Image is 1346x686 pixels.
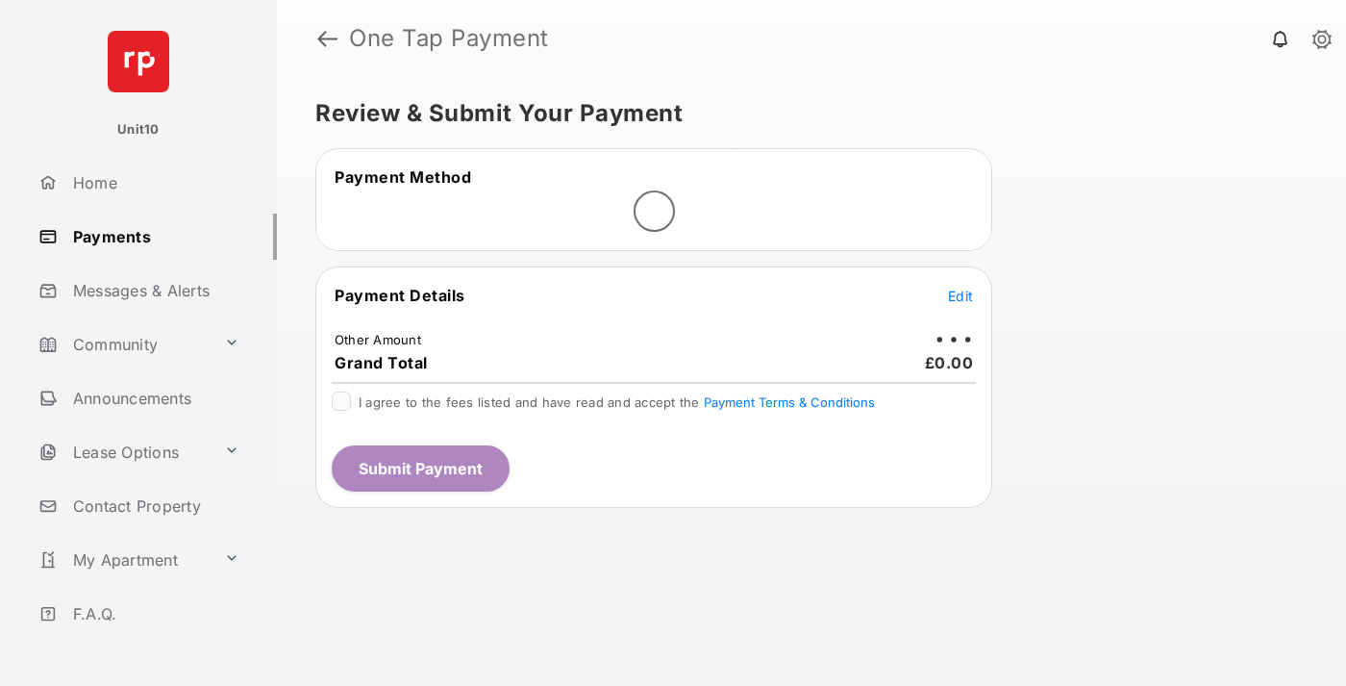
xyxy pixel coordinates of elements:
[31,429,216,475] a: Lease Options
[31,591,277,637] a: F.A.Q.
[117,120,160,140] p: Unit10
[335,286,465,305] span: Payment Details
[359,394,875,410] span: I agree to the fees listed and have read and accept the
[31,537,216,583] a: My Apartment
[31,321,216,368] a: Community
[31,483,277,529] a: Contact Property
[349,27,549,50] strong: One Tap Payment
[31,267,277,314] a: Messages & Alerts
[948,288,973,304] span: Edit
[31,375,277,421] a: Announcements
[335,353,428,372] span: Grand Total
[108,31,169,92] img: svg+xml;base64,PHN2ZyB4bWxucz0iaHR0cDovL3d3dy53My5vcmcvMjAwMC9zdmciIHdpZHRoPSI2NCIgaGVpZ2h0PSI2NC...
[925,353,974,372] span: £0.00
[315,102,1292,125] h5: Review & Submit Your Payment
[332,445,510,492] button: Submit Payment
[334,331,422,348] td: Other Amount
[31,214,277,260] a: Payments
[948,286,973,305] button: Edit
[704,394,875,410] button: I agree to the fees listed and have read and accept the
[31,160,277,206] a: Home
[335,167,471,187] span: Payment Method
